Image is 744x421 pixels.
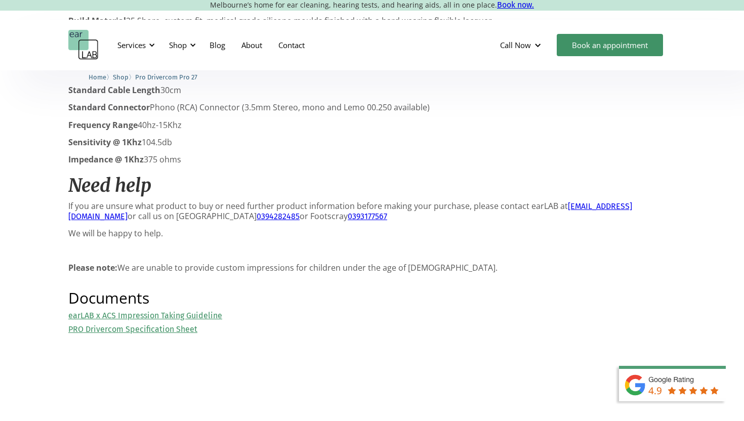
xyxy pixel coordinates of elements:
[68,30,99,60] a: home
[68,155,676,164] p: ‍ 375 ohms
[68,201,676,221] p: If you are unsure what product to buy or need further product information before making your purc...
[68,154,144,165] strong: Impedance @ 1Khz
[68,120,676,130] p: ‍ 40hz-15Khz
[68,201,632,221] a: [EMAIL_ADDRESS][DOMAIN_NAME]
[68,16,676,26] p: ‍ 25 Shore, custom fit, medical grade silicone moulds finished with a hard wearing flexible lacquer
[68,246,676,256] p: ‍
[89,72,113,82] li: 〉
[68,137,142,148] strong: Sensitivity @ 1Khz
[68,262,117,273] strong: Please note:
[113,72,129,81] a: Shop
[68,86,676,95] p: ‍ 30cm
[233,30,270,60] a: About
[68,311,222,320] a: earLAB x ACS Impression Taking Guideline
[68,119,138,131] strong: Frequency Range
[68,263,676,273] p: We are unable to provide custom impressions for children under the age of [DEMOGRAPHIC_DATA].
[163,30,199,60] div: Shop
[257,212,300,221] a: 0394282485
[557,34,663,56] a: Book an appointment
[68,229,676,238] p: We will be happy to help.
[500,40,531,50] div: Call Now
[68,15,126,26] strong: Build Material
[270,30,313,60] a: Contact
[111,30,158,60] div: Services
[68,138,676,147] p: ‍ 104.5db
[348,212,387,221] a: 0393177567
[113,72,135,82] li: 〉
[68,102,150,113] strong: Standard Connector
[68,324,197,334] a: PRO Drivercom Specification Sheet
[135,72,197,81] a: Pro Drivercom Pro 27
[68,103,676,112] p: ‍ Phono (RCA) Connector (3.5mm Stereo, mono and Lemo 00.250 available)
[117,40,146,50] div: Services
[201,30,233,60] a: Blog
[68,174,151,197] em: Need help
[113,73,129,81] span: Shop
[135,73,197,81] span: Pro Drivercom Pro 27
[68,85,160,96] strong: Standard Cable Length
[68,290,676,306] h2: Documents
[89,72,106,81] a: Home
[492,30,552,60] div: Call Now
[169,40,187,50] div: Shop
[89,73,106,81] span: Home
